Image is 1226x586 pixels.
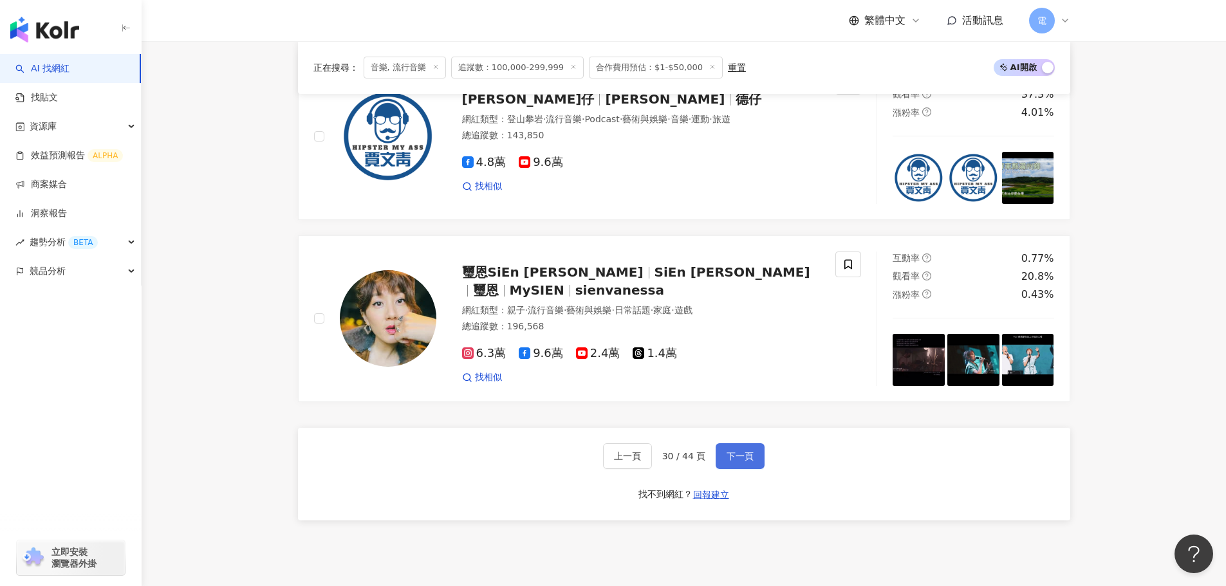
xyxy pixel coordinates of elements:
[712,114,730,124] span: 旅遊
[893,152,945,204] img: post-image
[605,91,725,107] span: [PERSON_NAME]
[1002,334,1054,386] img: post-image
[21,547,46,568] img: chrome extension
[864,14,906,28] span: 繁體中文
[462,347,506,360] span: 6.3萬
[727,451,754,461] span: 下一頁
[1021,252,1054,266] div: 0.77%
[582,114,584,124] span: ·
[462,180,502,193] a: 找相似
[298,53,1070,219] a: KOL Avatar[PERSON_NAME]仔[PERSON_NAME]德仔網紅類型：登山攀岩·流行音樂·Podcast·藝術與娛樂·音樂·運動·旅遊總追蹤數：143,8504.8萬9.6萬找...
[922,271,931,280] span: question-circle
[564,305,566,315] span: ·
[893,107,920,118] span: 漲粉率
[947,152,999,204] img: post-image
[462,304,821,317] div: 網紅類型 ：
[30,228,98,257] span: 趨勢分析
[662,451,706,461] span: 30 / 44 頁
[575,282,664,298] span: sienvanessa
[507,114,543,124] span: 登山攀岩
[462,320,821,333] div: 總追蹤數 ： 196,568
[603,443,652,469] button: 上一頁
[462,129,821,142] div: 總追蹤數 ： 143,850
[622,114,667,124] span: 藝術與娛樂
[525,305,528,315] span: ·
[922,89,931,98] span: question-circle
[1037,14,1046,28] span: 電
[962,14,1003,26] span: 活動訊息
[736,91,761,107] span: 德仔
[671,114,689,124] span: 音樂
[893,334,945,386] img: post-image
[462,371,502,384] a: 找相似
[68,236,98,249] div: BETA
[340,88,436,185] img: KOL Avatar
[451,57,584,78] span: 追蹤數：100,000-299,999
[576,347,620,360] span: 2.4萬
[519,156,563,169] span: 9.6萬
[614,451,641,461] span: 上一頁
[728,62,746,73] div: 重置
[922,289,931,298] span: question-circle
[716,443,765,469] button: 下一頁
[15,62,70,75] a: searchAI 找網紅
[15,178,67,191] a: 商案媒合
[51,546,97,569] span: 立即安裝 瀏覽器外掛
[922,107,931,116] span: question-circle
[475,180,502,193] span: 找相似
[893,253,920,263] span: 互動率
[15,238,24,247] span: rise
[15,91,58,104] a: 找貼文
[462,156,506,169] span: 4.8萬
[475,371,502,384] span: 找相似
[30,112,57,141] span: 資源庫
[653,305,671,315] span: 家庭
[546,114,582,124] span: 流行音樂
[692,484,730,505] button: 回報建立
[667,114,670,124] span: ·
[462,264,644,280] span: 璽恩SiEn [PERSON_NAME]
[473,282,499,298] span: 璽恩
[462,113,821,126] div: 網紅類型 ：
[651,305,653,315] span: ·
[893,271,920,281] span: 觀看率
[364,57,446,78] span: 音樂, 流行音樂
[584,114,619,124] span: Podcast
[340,270,436,367] img: KOL Avatar
[298,235,1070,402] a: KOL Avatar璽恩SiEn [PERSON_NAME]SiEn [PERSON_NAME]璽恩MySIENsienvanessa網紅類型：親子·流行音樂·藝術與娛樂·日常話題·家庭·遊戲總...
[611,305,614,315] span: ·
[893,289,920,300] span: 漲粉率
[10,17,79,42] img: logo
[1021,288,1054,302] div: 0.43%
[566,305,611,315] span: 藝術與娛樂
[1021,270,1054,284] div: 20.8%
[30,257,66,286] span: 競品分析
[1021,105,1054,120] div: 4.01%
[615,305,651,315] span: 日常話題
[709,114,712,124] span: ·
[17,540,125,575] a: chrome extension立即安裝 瀏覽器外掛
[689,114,691,124] span: ·
[15,207,67,220] a: 洞察報告
[543,114,546,124] span: ·
[528,305,564,315] span: 流行音樂
[313,62,358,73] span: 正在搜尋 ：
[633,347,677,360] span: 1.4萬
[922,253,931,262] span: question-circle
[510,282,564,298] span: MySIEN
[589,57,723,78] span: 合作費用預估：$1-$50,000
[691,114,709,124] span: 運動
[893,89,920,99] span: 觀看率
[674,305,692,315] span: 遊戲
[671,305,674,315] span: ·
[15,149,123,162] a: 效益預測報告ALPHA
[1021,87,1054,102] div: 37.3%
[620,114,622,124] span: ·
[947,334,999,386] img: post-image
[655,264,810,280] span: SiEn [PERSON_NAME]
[507,305,525,315] span: 親子
[1002,152,1054,204] img: post-image
[1175,535,1213,573] iframe: Help Scout Beacon - Open
[638,488,692,501] div: 找不到網紅？
[519,347,563,360] span: 9.6萬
